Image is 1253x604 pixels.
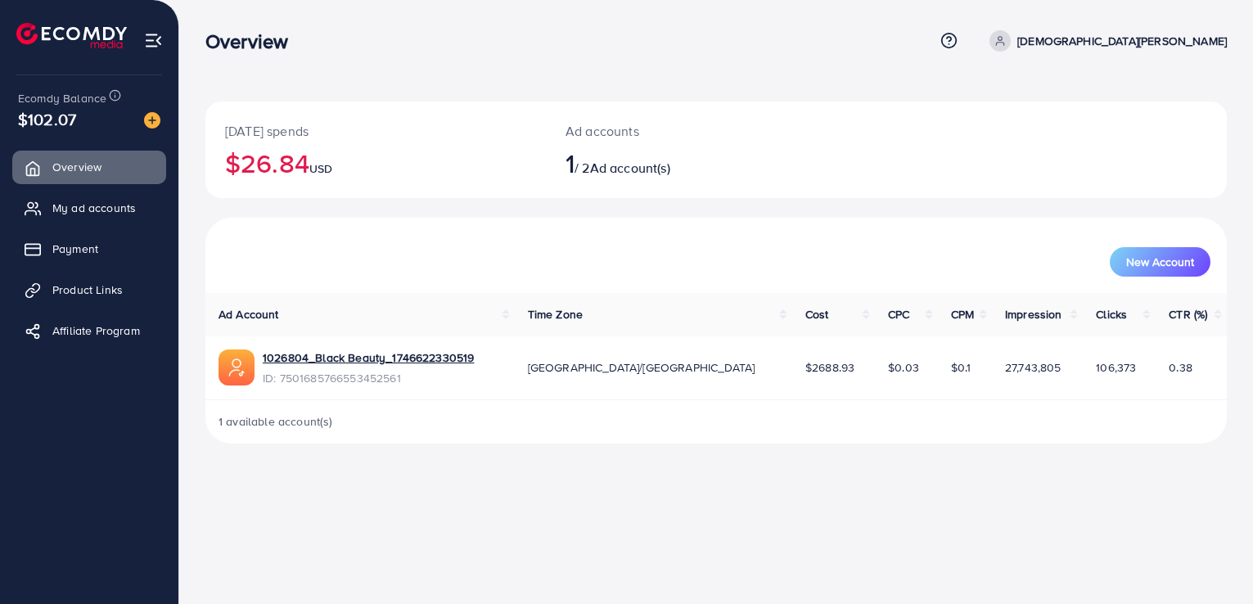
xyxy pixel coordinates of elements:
span: Overview [52,159,101,175]
span: Time Zone [528,306,583,322]
span: Clicks [1096,306,1127,322]
h3: Overview [205,29,301,53]
a: My ad accounts [12,192,166,224]
a: Product Links [12,273,166,306]
span: CTR (%) [1169,306,1207,322]
span: 106,373 [1096,359,1136,376]
span: USD [309,160,332,177]
a: [DEMOGRAPHIC_DATA][PERSON_NAME] [983,30,1227,52]
span: $0.1 [951,359,971,376]
span: CPC [888,306,909,322]
img: ic-ads-acc.e4c84228.svg [219,349,255,385]
a: Payment [12,232,166,265]
img: menu [144,31,163,50]
span: ID: 7501685766553452561 [263,370,474,386]
span: [GEOGRAPHIC_DATA]/[GEOGRAPHIC_DATA] [528,359,755,376]
h2: / 2 [566,147,782,178]
h2: $26.84 [225,147,526,178]
span: Cost [805,306,829,322]
span: Ad Account [219,306,279,322]
span: My ad accounts [52,200,136,216]
span: $2688.93 [805,359,854,376]
span: Affiliate Program [52,322,140,339]
button: New Account [1110,247,1210,277]
span: New Account [1126,256,1194,268]
span: Ecomdy Balance [18,90,106,106]
span: Impression [1005,306,1062,322]
p: [DATE] spends [225,121,526,141]
p: Ad accounts [566,121,782,141]
span: 1 [566,144,575,182]
a: Affiliate Program [12,314,166,347]
span: $0.03 [888,359,919,376]
a: Overview [12,151,166,183]
img: image [144,112,160,128]
span: Ad account(s) [590,159,670,177]
img: logo [16,23,127,48]
span: 0.38 [1169,359,1192,376]
span: Product Links [52,282,123,298]
span: Payment [52,241,98,257]
span: CPM [951,306,974,322]
span: 1 available account(s) [219,413,333,430]
span: 27,743,805 [1005,359,1061,376]
p: [DEMOGRAPHIC_DATA][PERSON_NAME] [1017,31,1227,51]
a: 1026804_Black Beauty_1746622330519 [263,349,474,366]
span: $102.07 [18,107,76,131]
